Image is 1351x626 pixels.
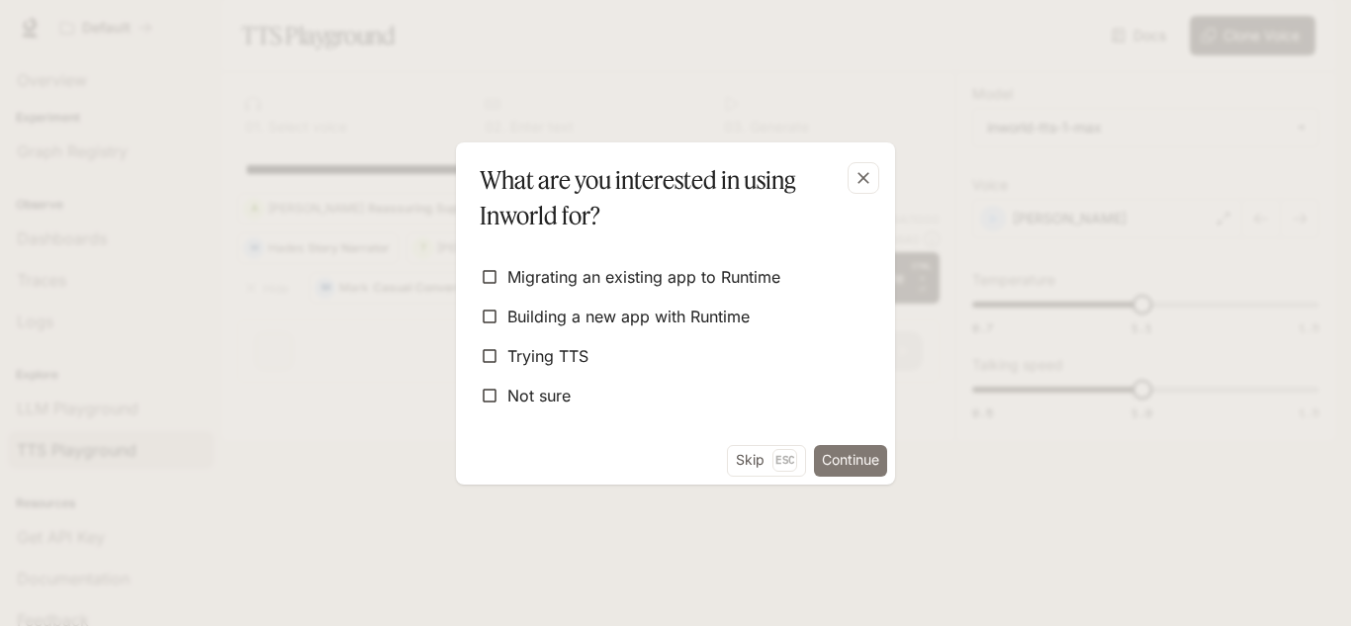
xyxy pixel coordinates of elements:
span: Trying TTS [507,344,588,368]
button: Continue [814,445,887,477]
button: SkipEsc [727,445,806,477]
p: Esc [772,449,797,471]
span: Building a new app with Runtime [507,305,750,328]
span: Migrating an existing app to Runtime [507,265,780,289]
span: Not sure [507,384,571,407]
p: What are you interested in using Inworld for? [480,162,863,233]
